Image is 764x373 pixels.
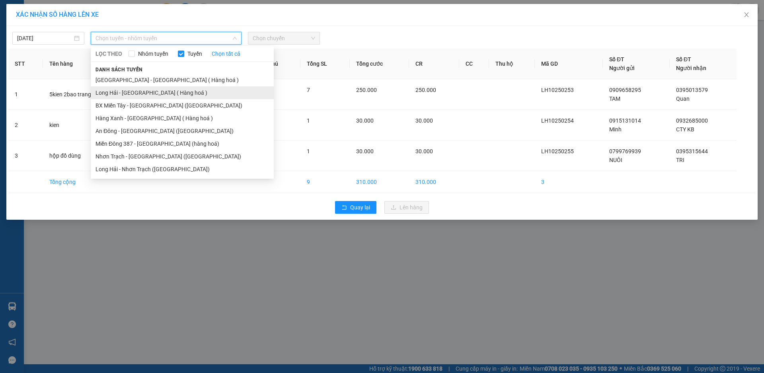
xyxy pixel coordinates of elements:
div: NUÔI [7,16,62,26]
div: TRI [68,26,124,35]
span: Chọn chuyến [253,32,315,44]
td: Tổng cộng [43,171,125,193]
span: Quay lại [350,203,370,212]
li: Nhơn Trạch - [GEOGRAPHIC_DATA] ([GEOGRAPHIC_DATA]) [91,150,274,163]
span: TRI [676,157,684,163]
button: uploadLên hàng [384,201,429,214]
td: 3 [535,171,603,193]
span: 250.000 [356,87,377,93]
button: Close [735,4,758,26]
div: Long Hải [7,7,62,16]
span: close [743,12,750,18]
span: Nhận: [68,8,87,16]
span: XÁC NHẬN SỐ HÀNG LÊN XE [16,11,99,18]
button: rollbackQuay lại [335,201,376,214]
span: Người nhận [676,65,706,71]
th: CC [459,49,489,79]
span: 0932685000 [676,117,708,124]
span: down [232,36,237,41]
span: Chọn tuyến - nhóm tuyến [95,32,237,44]
th: STT [8,49,43,79]
span: LH10250253 [541,87,574,93]
li: Long Hải - Nhơn Trạch ([GEOGRAPHIC_DATA]) [91,163,274,176]
span: Gửi: [7,8,19,16]
td: 1 [8,79,43,110]
span: LỌC THEO [95,49,122,58]
div: 30.000 [6,51,64,61]
input: 13/10/2025 [17,34,72,43]
div: 0799769939 [7,26,62,37]
td: 5kien 2bao trang [43,79,125,110]
span: 1 [307,117,310,124]
td: 310.000 [350,171,409,193]
span: LH10250255 [541,148,574,154]
span: 0909658295 [609,87,641,93]
li: [GEOGRAPHIC_DATA] - [GEOGRAPHIC_DATA] ( Hàng hoá ) [91,74,274,86]
span: 1 [307,148,310,154]
span: Số ĐT [676,56,691,62]
span: 0799769939 [609,148,641,154]
li: Hàng Xanh - [GEOGRAPHIC_DATA] ( Hàng hoá ) [91,112,274,125]
span: Tuyến [184,49,205,58]
span: 0395315644 [676,148,708,154]
th: Tên hàng [43,49,125,79]
span: Quan [676,96,690,102]
span: 250.000 [415,87,436,93]
span: CTY KB [676,126,694,133]
th: Ghi chú [253,49,300,79]
div: 0395315644 [68,35,124,47]
li: BX Miền Tây - [GEOGRAPHIC_DATA] ([GEOGRAPHIC_DATA]) [91,99,274,112]
th: Thu hộ [489,49,535,79]
td: 2 [8,110,43,141]
td: 3 [8,141,43,171]
span: R : [6,52,14,61]
span: TAM [609,96,620,102]
span: 0395013579 [676,87,708,93]
span: Người gửi [609,65,635,71]
th: CR [409,49,459,79]
li: Miền Đông 387 - [GEOGRAPHIC_DATA] (hàng hoá) [91,137,274,150]
span: 30.000 [356,148,374,154]
td: 310.000 [409,171,459,193]
div: 93 NTB Q1 [68,7,124,26]
span: Số ĐT [609,56,624,62]
span: 7 [307,87,310,93]
li: An Đông - [GEOGRAPHIC_DATA] ([GEOGRAPHIC_DATA]) [91,125,274,137]
th: Tổng SL [300,49,350,79]
a: Chọn tất cả [212,49,240,58]
li: Long Hải - [GEOGRAPHIC_DATA] ( Hàng hoá ) [91,86,274,99]
span: rollback [341,205,347,211]
span: LH10250254 [541,117,574,124]
span: 30.000 [415,117,433,124]
span: Minh [609,126,622,133]
span: Nhóm tuyến [135,49,172,58]
td: kien [43,110,125,141]
td: hộp đồ dùng [43,141,125,171]
span: Danh sách tuyến [91,66,148,73]
span: 0915131014 [609,117,641,124]
span: 30.000 [356,117,374,124]
span: NUÔI [609,157,622,163]
th: Mã GD [535,49,603,79]
td: 9 [300,171,350,193]
span: 30.000 [415,148,433,154]
th: Tổng cước [350,49,409,79]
